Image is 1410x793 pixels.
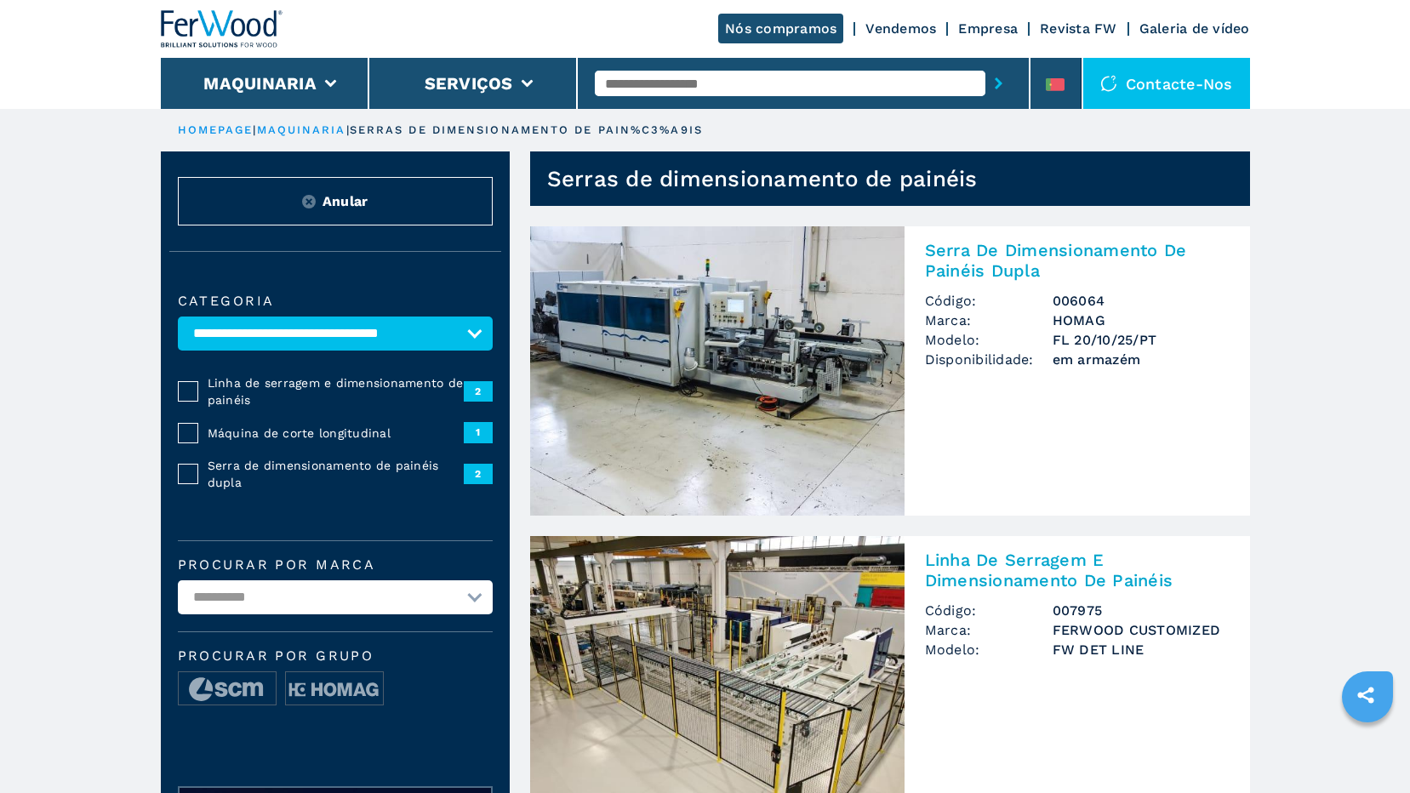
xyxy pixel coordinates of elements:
[1053,620,1230,640] h3: FERWOOD CUSTOMIZED
[178,123,254,136] a: HOMEPAGE
[1053,311,1230,330] h3: HOMAG
[286,672,383,706] img: image
[925,330,1053,350] span: Modelo:
[1053,330,1230,350] h3: FL 20/10/25/PT
[530,226,905,516] img: Serra De Dimensionamento De Painéis Dupla HOMAG FL 20/10/25/PT
[323,191,368,211] span: Anular
[425,73,513,94] button: Serviços
[179,672,276,706] img: image
[178,177,493,225] button: ResetAnular
[350,123,703,138] p: serras de dimensionamento de pain%C3%A9is
[958,20,1018,37] a: Empresa
[464,381,493,402] span: 2
[178,649,493,663] span: Procurar por grupo
[203,73,317,94] button: Maquinaria
[464,422,493,442] span: 1
[865,20,936,37] a: Vendemos
[257,123,346,136] a: maquinaria
[1053,601,1230,620] h3: 007975
[925,640,1053,659] span: Modelo:
[1053,350,1230,369] span: em armazém
[985,64,1012,103] button: submit-button
[302,195,316,208] img: Reset
[208,457,464,491] span: Serra de dimensionamento de painéis dupla
[925,311,1053,330] span: Marca:
[178,558,493,572] label: Procurar por marca
[1100,75,1117,92] img: Contacte-nos
[925,350,1053,369] span: Disponibilidade:
[1344,674,1387,716] a: sharethis
[208,374,464,408] span: Linha de serragem e dimensionamento de painéis
[1040,20,1117,37] a: Revista FW
[718,14,843,43] a: Nós compramos
[925,620,1053,640] span: Marca:
[346,123,350,136] span: |
[547,165,978,192] h1: Serras de dimensionamento de painéis
[178,294,493,308] label: categoria
[925,291,1053,311] span: Código:
[925,550,1230,590] h2: Linha De Serragem E Dimensionamento De Painéis
[925,240,1230,281] h2: Serra De Dimensionamento De Painéis Dupla
[208,425,464,442] span: Máquina de corte longitudinal
[1139,20,1250,37] a: Galeria de vídeo
[1083,58,1250,109] div: Contacte-nos
[464,464,493,484] span: 2
[161,10,283,48] img: Ferwood
[253,123,256,136] span: |
[1053,640,1230,659] h3: FW DET LINE
[530,226,1250,516] a: Serra De Dimensionamento De Painéis Dupla HOMAG FL 20/10/25/PTSerra De Dimensionamento De Painéis...
[925,601,1053,620] span: Código:
[1053,291,1230,311] h3: 006064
